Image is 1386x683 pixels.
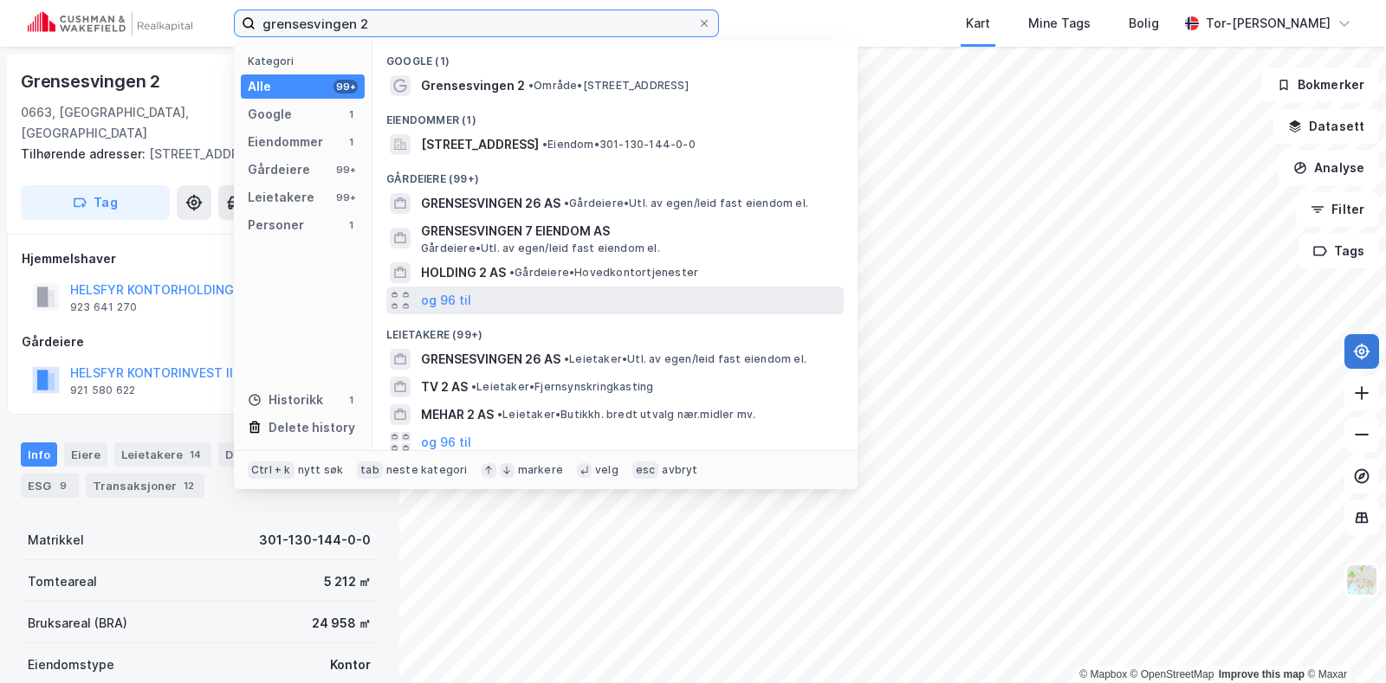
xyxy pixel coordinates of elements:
[421,221,837,242] span: GRENSESVINGEN 7 EIENDOM AS
[421,349,560,370] span: GRENSESVINGEN 26 AS
[1273,109,1379,144] button: Datasett
[186,446,204,463] div: 14
[28,530,84,551] div: Matrikkel
[330,654,371,675] div: Kontor
[372,41,858,72] div: Google (1)
[564,197,808,210] span: Gårdeiere • Utl. av egen/leid fast eiendom el.
[64,442,107,467] div: Eiere
[1206,13,1331,34] div: Tor-[PERSON_NAME]
[1296,192,1379,227] button: Filter
[21,102,241,144] div: 0663, [GEOGRAPHIC_DATA], [GEOGRAPHIC_DATA]
[248,76,271,97] div: Alle
[256,10,697,36] input: Søk på adresse, matrikkel, gårdeiere, leietakere eller personer
[86,474,204,498] div: Transaksjoner
[22,332,377,352] div: Gårdeiere
[1028,13,1091,34] div: Mine Tags
[70,383,135,397] div: 921 580 622
[28,613,127,634] div: Bruksareal (BRA)
[298,463,344,477] div: nytt søk
[421,404,494,425] span: MEHAR 2 AS
[114,442,211,467] div: Leietakere
[334,163,358,177] div: 99+
[528,79,534,92] span: •
[344,393,358,407] div: 1
[248,215,304,235] div: Personer
[55,477,72,494] div: 9
[312,613,371,634] div: 24 958 ㎡
[70,300,137,314] div: 923 641 270
[421,242,660,255] span: Gårdeiere • Utl. av egen/leid fast eiendom el.
[509,266,515,279] span: •
[28,654,114,675] div: Eiendomstype
[372,100,858,131] div: Eiendommer (1)
[1219,668,1305,680] a: Improve this map
[324,571,371,592] div: 5 212 ㎡
[248,187,314,208] div: Leietakere
[564,197,569,209] span: •
[662,463,697,477] div: avbryt
[1130,668,1214,680] a: OpenStreetMap
[421,290,471,311] button: og 96 til
[218,442,304,467] div: Datasett
[1299,600,1386,683] iframe: Chat Widget
[966,13,990,34] div: Kart
[564,352,806,366] span: Leietaker • Utl. av egen/leid fast eiendom el.
[248,55,365,68] div: Kategori
[21,442,57,467] div: Info
[471,380,653,394] span: Leietaker • Fjernsynskringkasting
[28,11,192,35] img: cushman-wakefield-realkapital-logo.202ea83816669bd177139c58696a8fa1.svg
[21,68,164,95] div: Grensesvingen 2
[21,474,79,498] div: ESG
[421,432,471,453] button: og 96 til
[1262,68,1379,102] button: Bokmerker
[248,104,292,125] div: Google
[1345,564,1378,596] img: Z
[421,193,560,214] span: GRENSESVINGEN 26 AS
[1299,600,1386,683] div: Kontrollprogram for chat
[21,146,149,161] span: Tilhørende adresser:
[542,138,696,151] span: Eiendom • 301-130-144-0-0
[528,79,689,93] span: Område • [STREET_ADDRESS]
[344,218,358,232] div: 1
[632,461,659,479] div: esc
[497,408,755,422] span: Leietaker • Butikkh. bredt utvalg nær.midler mv.
[269,417,355,438] div: Delete history
[28,571,97,592] div: Tomteareal
[248,159,310,180] div: Gårdeiere
[357,461,383,479] div: tab
[509,266,698,280] span: Gårdeiere • Hovedkontortjenester
[180,477,198,494] div: 12
[1129,13,1159,34] div: Bolig
[21,144,364,164] div: [STREET_ADDRESS]
[1079,668,1127,680] a: Mapbox
[22,248,377,269] div: Hjemmelshaver
[386,463,468,477] div: neste kategori
[497,408,502,421] span: •
[334,190,358,204] div: 99+
[471,380,476,393] span: •
[372,158,858,190] div: Gårdeiere (99+)
[518,463,563,477] div: markere
[334,80,358,93] div: 99+
[421,75,525,96] span: Grensesvingen 2
[344,107,358,121] div: 1
[248,390,323,410] div: Historikk
[542,138,547,151] span: •
[1299,234,1379,268] button: Tags
[248,461,295,479] div: Ctrl + k
[372,314,858,345] div: Leietakere (99+)
[21,185,170,220] button: Tag
[344,135,358,149] div: 1
[421,134,539,155] span: [STREET_ADDRESS]
[421,262,506,283] span: HOLDING 2 AS
[564,352,569,365] span: •
[595,463,619,477] div: velg
[248,132,323,152] div: Eiendommer
[259,530,371,551] div: 301-130-144-0-0
[1279,151,1379,185] button: Analyse
[421,377,468,397] span: TV 2 AS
